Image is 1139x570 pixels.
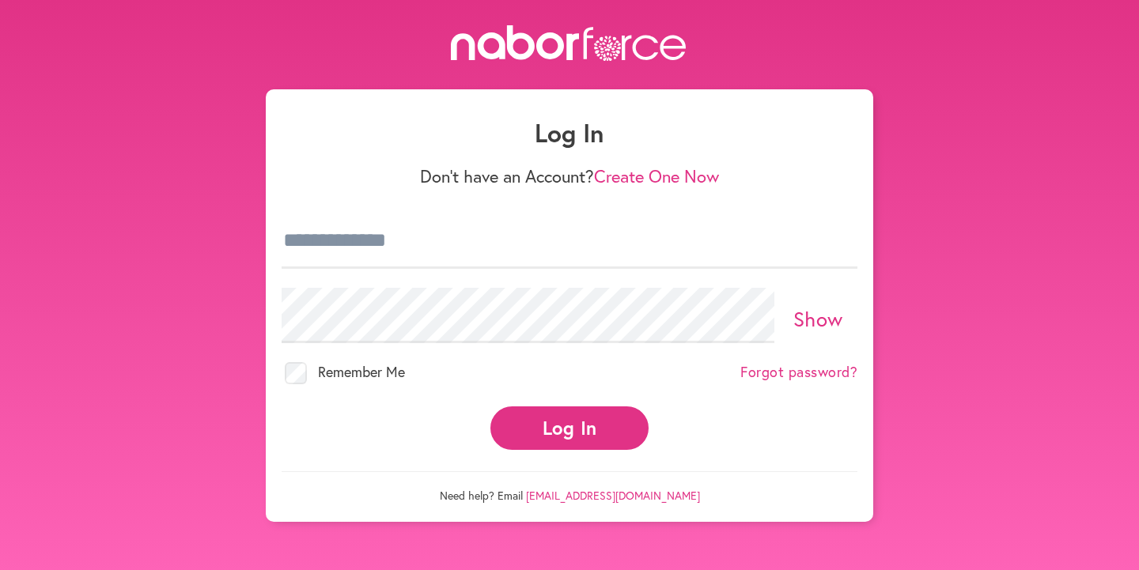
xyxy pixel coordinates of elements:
a: Forgot password? [740,364,857,381]
a: [EMAIL_ADDRESS][DOMAIN_NAME] [526,488,700,503]
p: Need help? Email [282,471,857,503]
a: Show [793,305,843,332]
span: Remember Me [318,362,405,381]
a: Create One Now [594,164,719,187]
button: Log In [490,406,649,450]
h1: Log In [282,118,857,148]
p: Don't have an Account? [282,166,857,187]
